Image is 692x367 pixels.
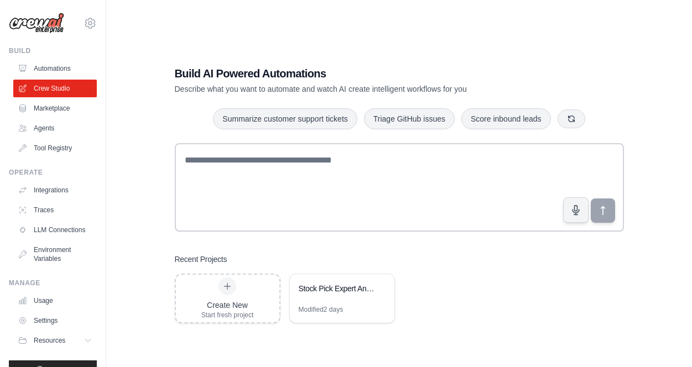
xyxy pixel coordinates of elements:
div: Operate [9,168,97,177]
a: Environment Variables [13,241,97,268]
h3: Recent Projects [175,254,227,265]
div: Build [9,46,97,55]
div: Modified 2 days [299,305,344,314]
div: Start fresh project [201,311,254,319]
span: Resources [34,336,65,345]
a: Usage [13,292,97,310]
a: Tool Registry [13,139,97,157]
div: Create New [201,300,254,311]
a: Marketplace [13,99,97,117]
img: Logo [9,13,64,34]
div: Stock Pick Expert Analyzer [299,283,374,294]
a: Automations [13,60,97,77]
div: Manage [9,279,97,287]
button: Resources [13,332,97,349]
a: Settings [13,312,97,329]
button: Click to speak your automation idea [563,197,589,223]
a: Traces [13,201,97,219]
h1: Build AI Powered Automations [175,66,547,81]
a: Integrations [13,181,97,199]
a: Crew Studio [13,80,97,97]
button: Summarize customer support tickets [213,108,357,129]
a: Agents [13,119,97,137]
p: Describe what you want to automate and watch AI create intelligent workflows for you [175,83,547,95]
button: Get new suggestions [558,109,585,128]
button: Score inbound leads [461,108,551,129]
a: LLM Connections [13,221,97,239]
button: Triage GitHub issues [364,108,455,129]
